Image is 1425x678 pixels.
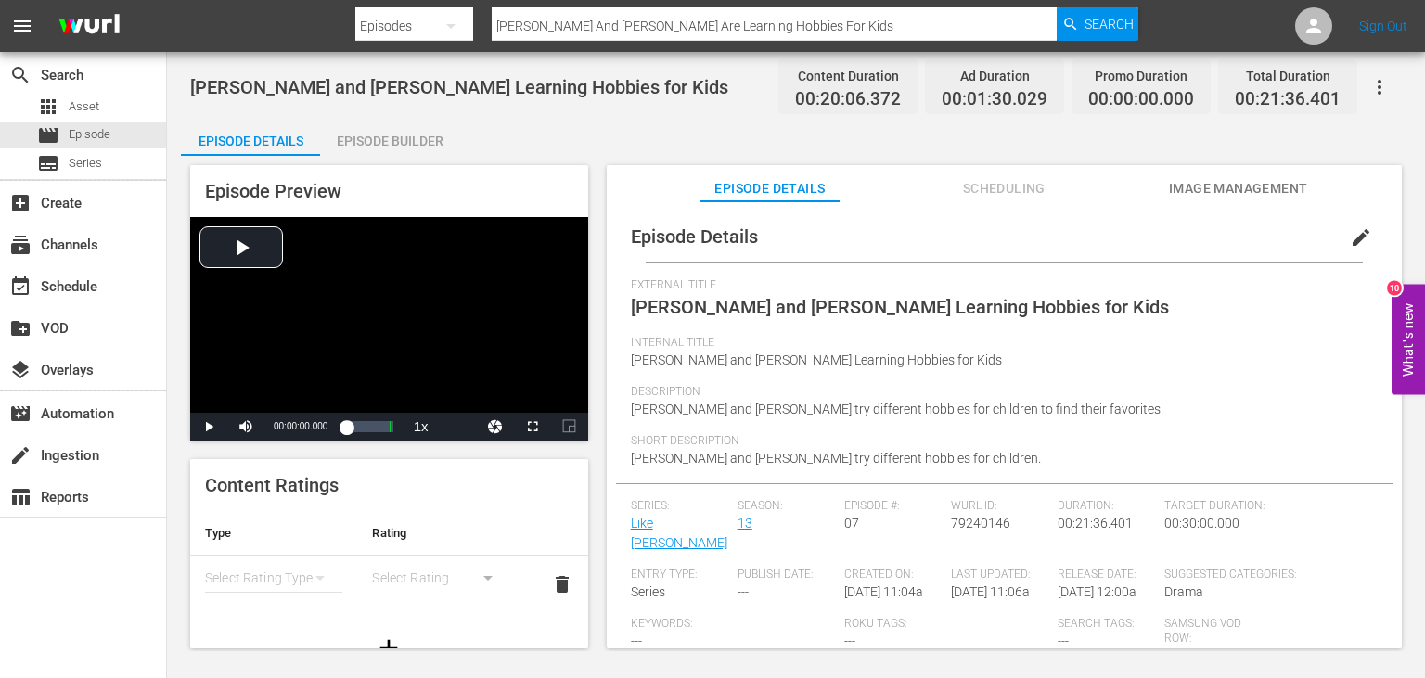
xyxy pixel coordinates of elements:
span: Series: [631,499,728,514]
span: delete [551,573,573,595]
span: Samsung VOD Row: [1164,617,1262,646]
span: Drama [1164,584,1203,599]
button: Episode Details [181,119,320,156]
th: Rating [357,511,524,556]
span: Image Management [1169,177,1308,200]
span: Target Duration: [1164,499,1368,514]
img: ans4CAIJ8jUAAAAAAAAAAAAAAAAAAAAAAAAgQb4GAAAAAAAAAAAAAAAAAAAAAAAAJMjXAAAAAAAAAAAAAAAAAAAAAAAAgAT5G... [45,5,134,48]
span: VOD [9,317,32,339]
span: Series [37,152,59,174]
div: Progress Bar [346,421,392,432]
div: 10 [1387,280,1402,295]
div: Promo Duration [1088,63,1194,89]
span: Episode Details [631,225,758,248]
span: Series [69,154,102,173]
span: [PERSON_NAME] and [PERSON_NAME] Learning Hobbies for Kids [631,296,1169,318]
span: --- [844,633,855,648]
span: Ingestion [9,444,32,467]
span: 00:01:30.029 [942,89,1047,110]
span: [DATE] 11:06a [951,584,1030,599]
span: Channels [9,234,32,256]
span: 00:00:00.000 [1088,89,1194,110]
span: External Title [631,278,1368,293]
span: --- [631,633,642,648]
button: delete [540,562,584,607]
button: Open Feedback Widget [1392,284,1425,394]
span: 00:21:36.401 [1058,516,1133,531]
span: --- [1058,633,1069,648]
span: Duration: [1058,499,1155,514]
button: Playback Rate [403,413,440,441]
table: simple table [190,511,588,613]
th: Type [190,511,357,556]
span: Internal Title [631,336,1368,351]
a: 13 [738,516,752,531]
div: Episode Details [181,119,320,163]
span: Automation [9,403,32,425]
button: Jump To Time [477,413,514,441]
span: menu [11,15,33,37]
span: 00:30:00.000 [1164,516,1239,531]
span: Last Updated: [951,568,1048,582]
div: Video Player [190,217,588,441]
span: Series [631,584,665,599]
span: Wurl ID: [951,499,1048,514]
div: Ad Duration [942,63,1047,89]
button: Search [1057,7,1138,41]
span: [PERSON_NAME] and [PERSON_NAME] Learning Hobbies for Kids [631,352,1002,367]
span: Episode #: [844,499,942,514]
span: Episode Preview [205,180,341,202]
span: Suggested Categories: [1164,568,1368,582]
span: Episode [37,124,59,147]
span: Roku Tags: [844,617,1048,632]
span: Short Description [631,434,1368,449]
span: edit [1350,226,1372,249]
span: 07 [844,516,859,531]
button: Mute [227,413,264,441]
span: --- [738,584,749,599]
span: [PERSON_NAME] and [PERSON_NAME] try different hobbies for children. [631,451,1041,466]
div: Episode Builder [320,119,459,163]
span: Asset [69,97,99,116]
span: Description [631,385,1368,400]
span: Search [9,64,32,86]
span: Scheduling [934,177,1073,200]
span: [PERSON_NAME] and [PERSON_NAME] try different hobbies for children to find their favorites. [631,402,1163,416]
a: Like [PERSON_NAME] [631,516,727,550]
span: 79240146 [951,516,1010,531]
span: Release Date: [1058,568,1155,582]
a: Sign Out [1359,19,1407,33]
button: Picture-in-Picture [551,413,588,441]
span: Content Ratings [205,474,339,496]
span: [DATE] 11:04a [844,584,923,599]
button: Play [190,413,227,441]
button: edit [1339,215,1383,260]
span: Season: [738,499,835,514]
button: Episode Builder [320,119,459,156]
span: Schedule [9,275,32,298]
span: Episode Details [700,177,840,200]
span: [DATE] 12:00a [1058,584,1136,599]
span: Search [1085,7,1134,41]
span: Keywords: [631,617,835,632]
div: Content Duration [795,63,901,89]
span: Create [9,192,32,214]
span: Reports [9,486,32,508]
span: Search Tags: [1058,617,1155,632]
span: 00:00:00.000 [274,421,327,431]
span: Publish Date: [738,568,835,582]
span: Entry Type: [631,568,728,582]
span: Asset [37,96,59,118]
span: [PERSON_NAME] and [PERSON_NAME] Learning Hobbies for Kids [190,76,728,98]
span: --- [1164,648,1175,663]
span: Episode [69,125,110,144]
div: Total Duration [1235,63,1341,89]
button: Fullscreen [514,413,551,441]
span: 00:20:06.372 [795,89,901,110]
span: 00:21:36.401 [1235,89,1341,110]
span: Created On: [844,568,942,582]
span: Overlays [9,359,32,381]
